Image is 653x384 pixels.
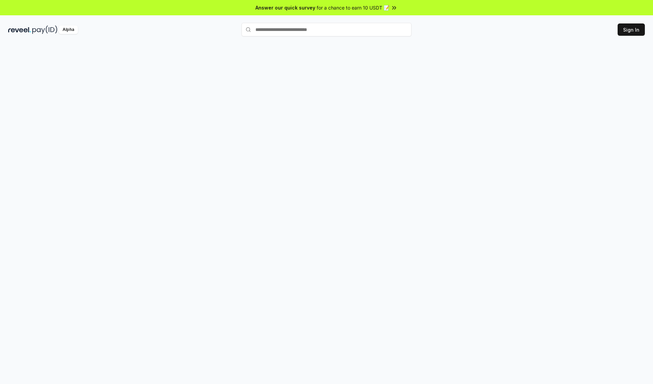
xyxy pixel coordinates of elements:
div: Alpha [59,26,78,34]
img: reveel_dark [8,26,31,34]
span: for a chance to earn 10 USDT 📝 [317,4,389,11]
button: Sign In [618,23,645,36]
span: Answer our quick survey [255,4,315,11]
img: pay_id [32,26,57,34]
